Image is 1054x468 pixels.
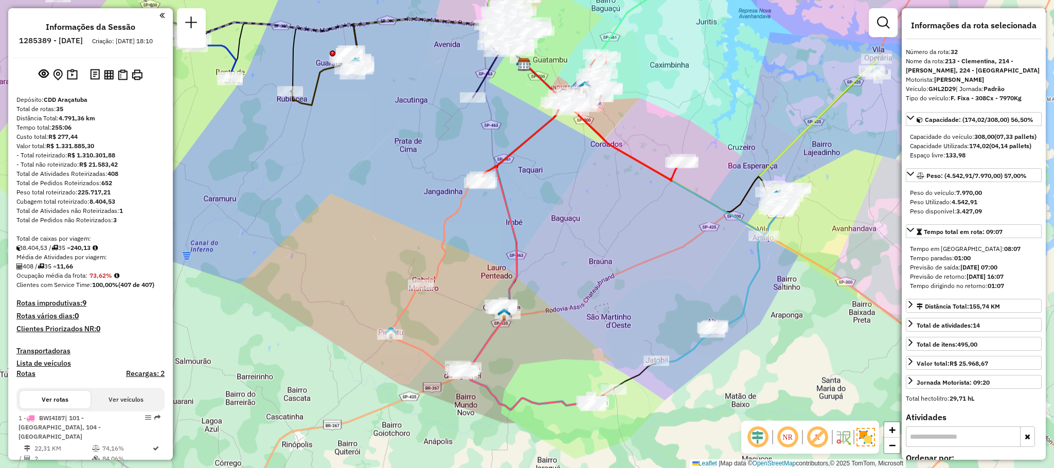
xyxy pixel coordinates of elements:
a: Valor total:R$ 25.968,67 [906,356,1042,370]
strong: 11,66 [57,262,73,270]
i: Total de rotas [38,263,44,269]
div: 408 / 35 = [16,262,165,271]
div: Custo total: [16,132,165,141]
div: Total hectolitro: [906,394,1042,403]
strong: 4.791,36 km [59,114,95,122]
td: 2 [34,454,92,464]
div: Tempo em [GEOGRAPHIC_DATA]: [910,244,1038,254]
div: Atividade não roteirizada - SUPERMERCADOS RASTEL [336,48,362,58]
strong: 0 [96,324,100,333]
strong: 495,00 [957,340,977,348]
img: 625 UDC Light Campus Universitário [516,58,529,71]
div: Cubagem total roteirizado: [16,197,165,206]
div: Veículo: [906,84,1042,94]
strong: 133,98 [945,151,966,159]
h4: Rotas [16,369,35,378]
td: 74,16% [102,443,149,454]
label: Ordenar por: [906,452,1042,464]
div: - Total roteirizado: [16,151,165,160]
div: Total de itens: [917,340,977,349]
span: Clientes com Service Time: [16,281,92,289]
span: Ocupação média da frota: [16,272,87,279]
strong: F. Fixa - 308Cx - 7970Kg [951,94,1022,102]
span: 155,74 KM [969,302,1000,310]
em: Rota exportada [154,415,160,421]
span: + [889,423,896,436]
div: Total de Pedidos Roteirizados: [16,178,165,188]
strong: 3.427,09 [956,207,982,215]
h4: Lista de veículos [16,359,165,368]
span: Exibir rótulo [805,425,830,449]
i: Total de rotas [51,245,58,251]
div: Total de caixas por viagem: [16,234,165,243]
a: Peso: (4.542,91/7.970,00) 57,00% [906,168,1042,182]
strong: 35 [56,105,63,113]
span: | Jornada: [956,85,1005,93]
span: Peso do veículo: [910,189,982,196]
div: Criação: [DATE] 18:10 [88,37,157,46]
button: Centralizar mapa no depósito ou ponto de apoio [51,67,65,83]
div: Valor total: [917,359,988,368]
h4: Rotas improdutivas: [16,299,165,308]
div: Jornada Motorista: 09:20 [917,378,990,387]
div: Tempo total em rota: 09:07 [906,240,1042,295]
span: Ocultar deslocamento [745,425,770,449]
td: 84,06% [102,454,149,464]
span: | 101 - [GEOGRAPHIC_DATA], 104 - [GEOGRAPHIC_DATA] [19,414,101,440]
strong: 9 [82,298,86,308]
button: Ver veículos [91,391,162,408]
strong: R$ 1.310.301,88 [67,151,115,159]
span: | [719,460,720,467]
div: Total de Atividades Roteirizadas: [16,169,165,178]
a: Total de itens:495,00 [906,337,1042,351]
a: Exibir filtros [873,12,894,33]
div: Map data © contributors,© 2025 TomTom, Microsoft [690,459,906,468]
strong: 01:00 [954,254,971,262]
i: Cubagem total roteirizado [16,245,23,251]
strong: 8.404,53 [90,197,115,205]
strong: 652 [101,179,112,187]
a: Jornada Motorista: 09:20 [906,375,1042,389]
button: Painel de Sugestão [65,67,80,83]
a: Zoom out [884,438,900,453]
a: Clique aqui para minimizar o painel [159,9,165,21]
button: Visualizar relatório de Roteirização [102,67,116,81]
h4: Transportadoras [16,347,165,355]
em: Opções [145,415,151,421]
a: Capacidade: (174,02/308,00) 56,50% [906,112,1042,126]
a: Total de atividades:14 [906,318,1042,332]
h4: Rotas vários dias: [16,312,165,320]
button: Visualizar Romaneio [116,67,130,82]
i: Meta Caixas/viagem: 220,40 Diferença: 19,73 [93,245,98,251]
i: Distância Total [24,445,30,452]
strong: 225.717,21 [78,188,111,196]
i: Total de Atividades [24,456,30,462]
div: Peso total roteirizado: [16,188,165,197]
strong: R$ 1.331.885,30 [46,142,94,150]
div: Peso Utilizado: [910,197,1038,207]
strong: 213 - Clementina, 214 - [PERSON_NAME], 224 - [GEOGRAPHIC_DATA] [906,57,1040,74]
strong: 32 [951,48,958,56]
div: - Total não roteirizado: [16,160,165,169]
h4: Informações da Sessão [46,22,135,32]
span: Ocultar NR [775,425,800,449]
button: Logs desbloquear sessão [88,67,102,83]
em: Média calculada utilizando a maior ocupação (%Peso ou %Cubagem) de cada rota da sessão. Rotas cro... [114,273,119,279]
span: BWI4I87 [39,414,65,422]
strong: CDD Araçatuba [44,96,87,103]
div: Previsão de saída: [910,263,1038,272]
strong: 01:07 [988,282,1004,290]
div: Tempo dirigindo no retorno: [910,281,1038,291]
strong: 1 [119,207,123,214]
span: Total de atividades: [917,321,980,329]
img: Exibir/Ocultar setores [856,428,875,446]
strong: 7.970,00 [956,189,982,196]
strong: 4.542,91 [952,198,977,206]
button: Ver rotas [20,391,91,408]
strong: 0 [75,311,79,320]
strong: 100,00% [92,281,118,289]
td: / [19,454,24,464]
strong: 73,62% [90,272,112,279]
strong: 240,13 [70,244,91,251]
a: Nova sessão e pesquisa [181,12,202,35]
